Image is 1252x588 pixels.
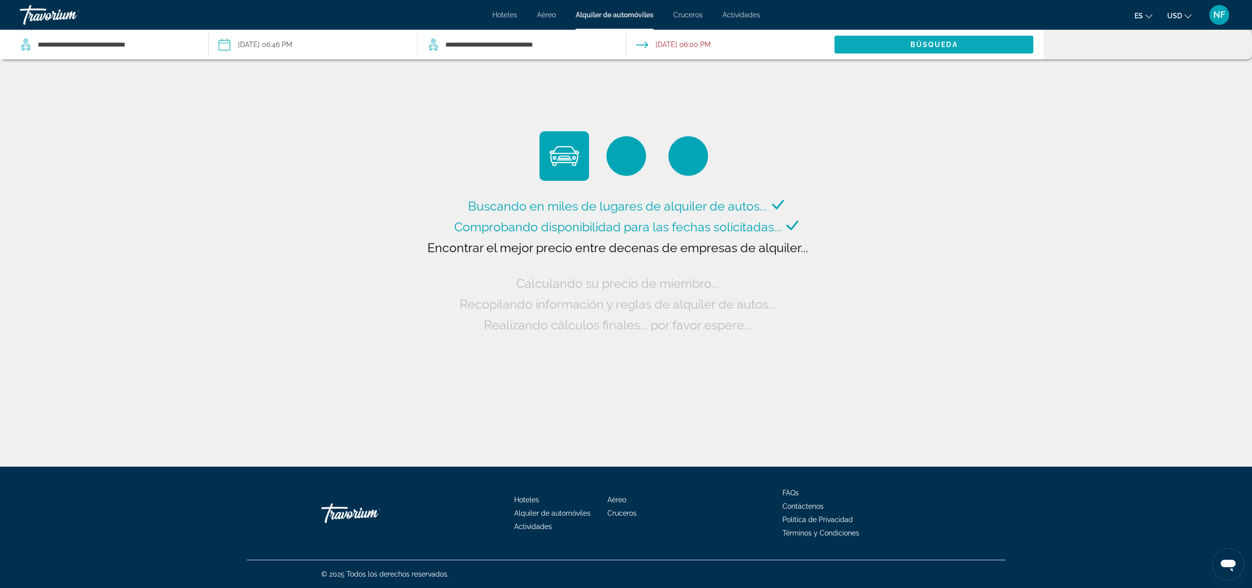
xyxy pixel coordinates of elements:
[484,318,752,332] span: Realizando cálculos finales... por favor espere...
[782,529,859,537] a: Términos y Condiciones
[427,240,808,255] span: Encontrar el mejor precio entre decenas de empresas de alquiler...
[1206,4,1232,25] button: User Menu
[1134,8,1152,23] button: Change language
[444,37,611,52] input: Search dropoff location
[910,41,958,49] span: Búsqueda
[1212,548,1244,580] iframe: Button to launch messaging window
[576,11,654,19] a: Alquiler de automóviles
[219,30,292,59] button: Pickup date: Oct 15, 2025 06:46 PM
[835,36,1033,53] button: Search
[20,2,119,28] a: Travorium
[37,37,193,52] input: Search pickup location
[514,509,591,517] a: Alquiler de automóviles
[1213,10,1225,20] span: NF
[673,11,703,19] a: Cruceros
[514,523,552,531] a: Actividades
[782,516,853,524] a: Política de Privacidad
[321,570,449,578] span: © 2025 Todos los derechos reservados.
[1167,12,1182,20] span: USD
[636,30,711,59] button: Open drop-off date and time picker
[722,11,760,19] a: Actividades
[537,11,556,19] a: Aéreo
[607,509,637,517] a: Cruceros
[460,297,776,312] span: Recopilando información y reglas de alquiler de autos...
[514,496,539,504] a: Hoteles
[492,11,517,19] a: Hoteles
[516,276,719,291] span: Calculando su precio de miembro...
[782,489,799,497] a: FAQs
[782,502,824,510] a: Contáctenos
[454,219,781,234] span: Comprobando disponibilidad para las fechas solicitadas...
[607,496,626,504] a: Aéreo
[1134,12,1143,20] span: es
[321,498,420,528] a: Go Home
[1167,8,1192,23] button: Change currency
[468,199,767,214] span: Buscando en miles de lugares de alquiler de autos...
